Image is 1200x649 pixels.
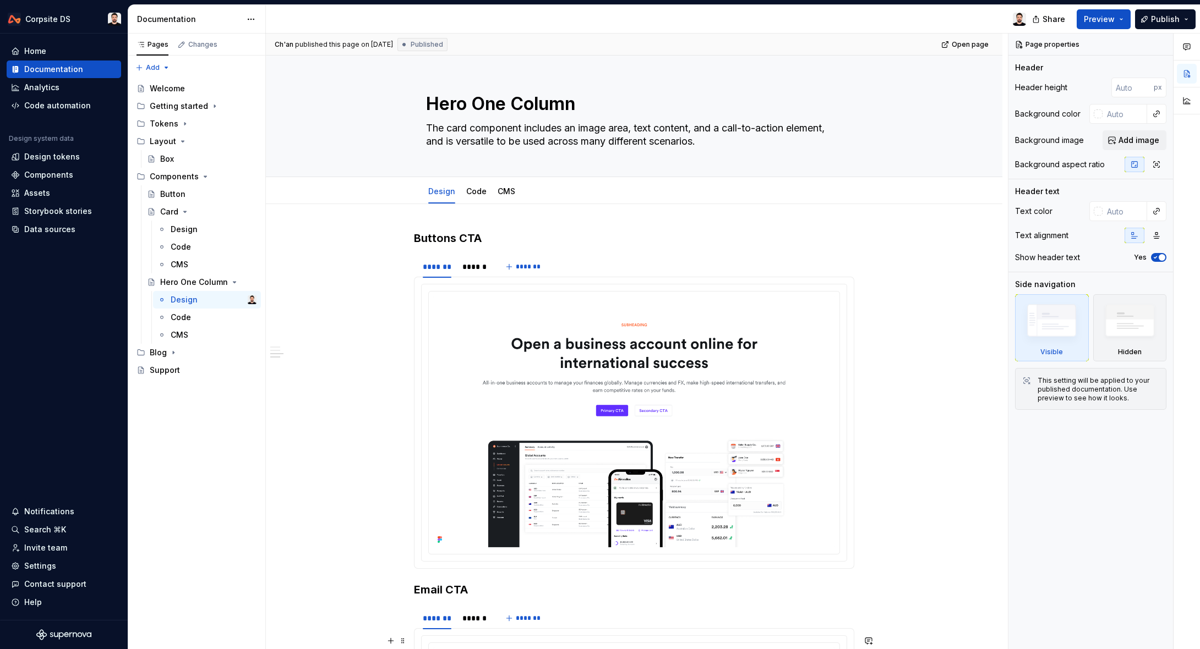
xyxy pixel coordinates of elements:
a: Design [428,186,455,196]
div: Invite team [24,542,67,553]
div: Hidden [1093,294,1167,361]
div: Components [150,171,199,182]
a: Storybook stories [7,202,121,220]
div: Blog [132,344,261,361]
div: Background aspect ratio [1015,159,1105,170]
div: Box [160,153,174,164]
div: CMS [171,329,188,340]
svg: Supernova Logo [36,629,91,640]
a: Design tokens [7,148,121,166]
div: Show header text [1015,252,1080,263]
div: Code automation [24,100,91,111]
a: Analytics [7,79,121,96]
a: DesignCh'an [153,291,261,309]
span: Publish [1151,14,1180,25]
div: Design [171,294,198,305]
span: Open page [952,40,989,49]
div: Pages [137,40,168,49]
button: Notifications [7,503,121,520]
div: This setting will be applied to your published documentation. Use preview to see how it looks. [1038,376,1159,403]
button: Contact support [7,575,121,593]
a: CMS [498,186,515,196]
div: Layout [132,133,261,150]
div: Settings [24,560,56,571]
input: Auto [1111,78,1154,97]
div: Support [150,365,180,376]
div: Search ⌘K [24,524,66,535]
div: Getting started [132,97,261,115]
a: Welcome [132,80,261,97]
input: Auto [1103,201,1147,221]
img: Ch'an [108,13,121,26]
div: Blog [150,347,167,358]
div: Corpsite DS [25,14,70,25]
div: Text color [1015,206,1052,217]
div: Notifications [24,506,74,517]
a: Code [466,186,487,196]
img: Ch'an [248,295,257,304]
div: Design [171,224,198,235]
textarea: The card component includes an image area, text content, and a call-to-action element, and is ver... [424,119,840,150]
span: Preview [1084,14,1115,25]
div: Help [24,597,42,608]
label: Yes [1134,253,1147,262]
div: Header [1015,62,1043,73]
span: Published [411,40,443,49]
img: 0733df7c-e17f-4421-95a9-ced236ef1ff0.png [8,13,21,26]
textarea: Hero One Column [424,91,840,117]
section-item: Desktop [421,284,847,562]
div: Tokens [150,118,178,129]
a: Design [153,221,261,238]
a: Code automation [7,97,121,114]
div: Storybook stories [24,206,92,217]
a: Support [132,361,261,379]
span: Add image [1119,135,1159,146]
a: Home [7,42,121,60]
div: Visible [1015,294,1089,361]
h3: Buttons CTA [414,230,854,246]
a: Assets [7,184,121,202]
div: Changes [188,40,217,49]
a: Documentation [7,61,121,78]
a: Settings [7,557,121,575]
div: Visible [1040,348,1063,356]
a: Open page [938,37,994,52]
div: Side navigation [1015,279,1076,290]
button: Publish [1135,9,1196,29]
div: Documentation [24,64,83,75]
span: Ch'an [275,40,293,49]
h3: Email CTA [414,582,854,597]
div: Card [160,206,178,217]
button: Share [1027,9,1072,29]
button: Help [7,593,121,611]
div: Background color [1015,108,1081,119]
p: px [1154,83,1162,92]
a: Components [7,166,121,184]
div: Assets [24,188,50,199]
div: Documentation [137,14,241,25]
div: Data sources [24,224,75,235]
a: Data sources [7,221,121,238]
div: Code [462,179,491,202]
a: Hero One Column [143,273,261,291]
div: Design system data [9,134,74,143]
div: Design [424,179,460,202]
a: Box [143,150,261,168]
button: Search ⌘K [7,521,121,538]
button: Add [132,60,173,75]
div: Analytics [24,82,59,93]
div: Layout [150,136,176,147]
div: Code [171,241,191,252]
div: Header text [1015,186,1060,197]
div: Contact support [24,579,86,590]
button: Add image [1103,130,1166,150]
a: CMS [153,256,261,273]
div: Welcome [150,83,185,94]
div: Design tokens [24,151,80,162]
input: Auto [1103,104,1147,124]
div: Components [132,168,261,185]
div: Page tree [132,80,261,379]
div: Hero One Column [160,277,228,288]
div: CMS [493,179,520,202]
